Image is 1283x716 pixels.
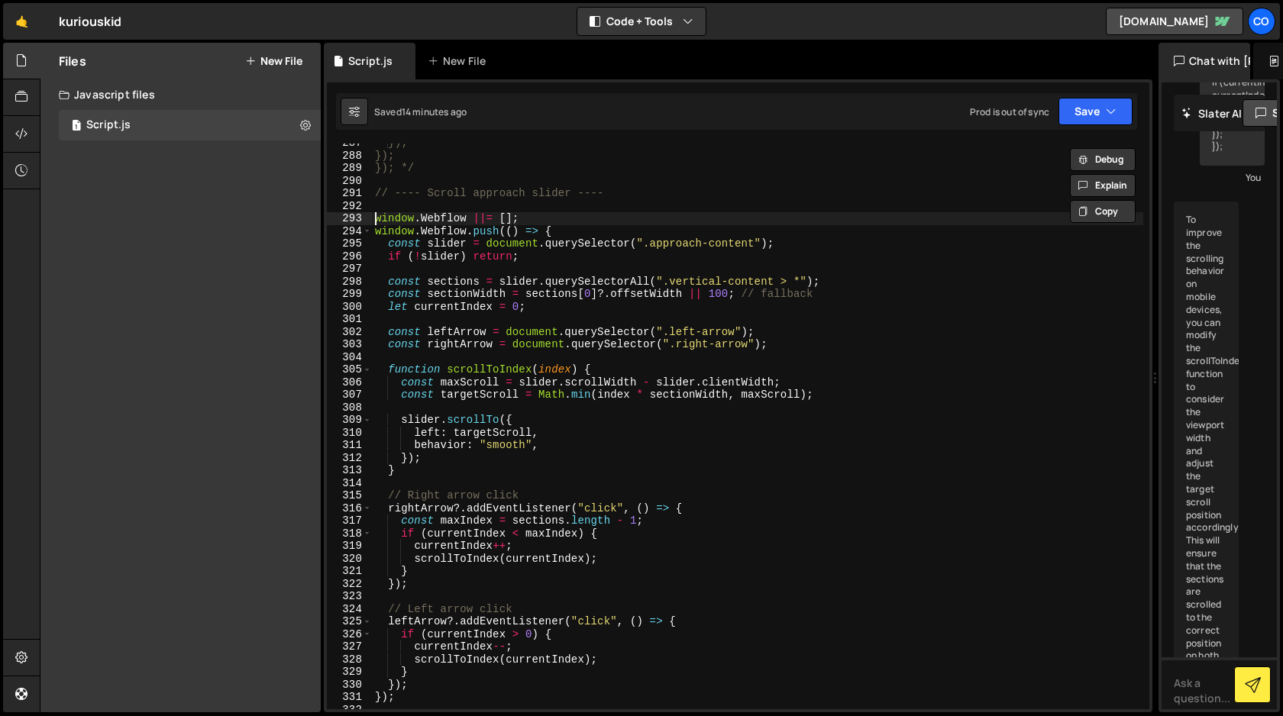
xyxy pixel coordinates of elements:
[327,363,372,376] div: 305
[327,590,372,603] div: 323
[327,137,372,150] div: 287
[327,200,372,213] div: 292
[327,502,372,515] div: 316
[327,666,372,679] div: 329
[327,237,372,250] div: 295
[327,212,372,225] div: 293
[245,55,302,67] button: New File
[327,402,372,414] div: 308
[327,439,372,452] div: 311
[327,250,372,263] div: 296
[327,578,372,591] div: 322
[3,3,40,40] a: 🤙
[1159,43,1250,79] div: Chat with [PERSON_NAME]
[327,679,372,692] div: 330
[59,12,122,31] div: kuriouskid
[327,276,372,289] div: 298
[1181,106,1243,121] h2: Slater AI
[72,121,81,133] span: 1
[327,540,372,553] div: 319
[327,225,372,238] div: 294
[327,640,372,653] div: 327
[970,105,1049,118] div: Prod is out of sync
[327,691,372,704] div: 331
[327,464,372,477] div: 313
[327,288,372,301] div: 299
[577,8,706,35] button: Code + Tools
[428,53,492,69] div: New File
[327,553,372,566] div: 320
[348,53,393,69] div: Script.js
[374,105,467,118] div: Saved
[327,326,372,339] div: 302
[327,389,372,402] div: 307
[1058,98,1133,125] button: Save
[327,477,372,490] div: 314
[327,162,372,175] div: 289
[1204,169,1261,185] div: You
[59,53,86,69] h2: Files
[327,301,372,314] div: 300
[327,175,372,188] div: 290
[1070,174,1136,197] button: Explain
[59,110,321,140] div: 16633/45317.js
[327,628,372,641] div: 326
[327,565,372,578] div: 321
[327,313,372,326] div: 301
[327,351,372,364] div: 304
[327,452,372,465] div: 312
[327,603,372,616] div: 324
[327,187,372,200] div: 291
[327,263,372,276] div: 297
[327,376,372,389] div: 306
[327,414,372,427] div: 309
[40,79,321,110] div: Javascript files
[327,338,372,351] div: 303
[327,653,372,666] div: 328
[1106,8,1243,35] a: [DOMAIN_NAME]
[86,118,131,132] div: Script.js
[327,527,372,540] div: 318
[327,514,372,527] div: 317
[327,489,372,502] div: 315
[1070,148,1136,171] button: Debug
[327,427,372,440] div: 310
[327,150,372,163] div: 288
[327,615,372,628] div: 325
[1248,8,1275,35] a: Co
[402,105,467,118] div: 14 minutes ago
[1070,200,1136,223] button: Copy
